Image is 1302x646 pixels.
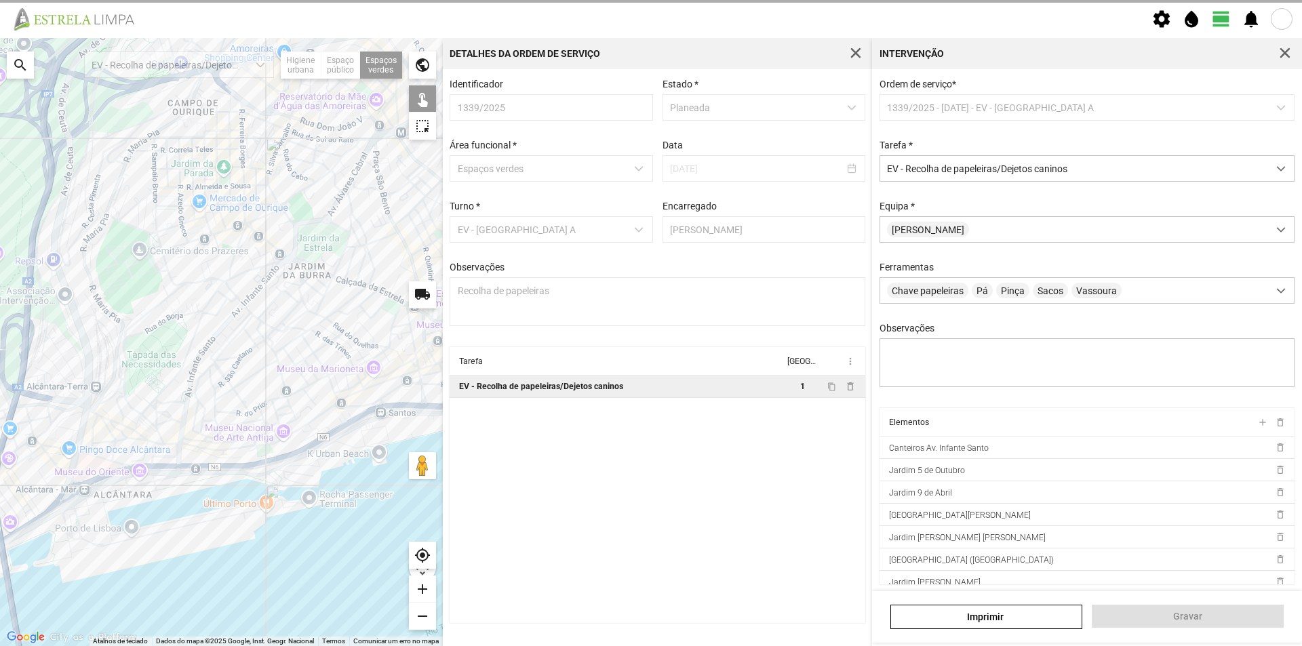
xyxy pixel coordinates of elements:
button: content_copy [827,381,838,392]
span: delete_outline [1274,509,1285,520]
span: EV - Recolha de papeleiras/Dejetos caninos [880,156,1268,181]
span: delete_outline [1274,442,1285,453]
div: Higiene urbana [281,52,321,79]
span: [PERSON_NAME] [887,222,969,237]
span: Dados do mapa ©2025 Google, Inst. Geogr. Nacional [156,637,314,645]
div: search [7,52,34,79]
span: water_drop [1181,9,1202,29]
div: public [409,52,436,79]
img: file [9,7,149,31]
label: Identificador [450,79,503,89]
div: Espaço público [321,52,360,79]
span: Ordem de serviço [880,79,956,89]
span: Vassoura [1071,283,1122,298]
span: Canteiros Av. Infante Santo [889,443,989,453]
span: [GEOGRAPHIC_DATA] ([GEOGRAPHIC_DATA]) [889,555,1054,565]
a: Imprimir [890,605,1082,629]
label: Data [663,140,683,150]
label: Tarefa * [880,140,913,150]
span: Jardim [PERSON_NAME] [889,578,981,587]
span: delete_outline [1274,554,1285,565]
a: Abrir esta área no Google Maps (abre uma nova janela) [3,628,48,646]
span: Jardim 9 de Abril [889,488,952,498]
div: local_shipping [409,281,436,308]
span: more_vert [845,356,856,367]
span: delete_outline [1274,487,1285,498]
span: content_copy [827,382,836,391]
div: my_location [409,542,436,569]
span: Jardim 5 de Outubro [889,466,965,475]
div: Espaços verdes [360,52,402,79]
label: Equipa * [880,201,915,211]
span: Pinça [996,283,1029,298]
button: Arraste o Pegman para o mapa para abrir o Street View [409,452,436,479]
label: Estado * [663,79,698,89]
span: 1 [800,382,805,391]
span: Jardim [PERSON_NAME] [PERSON_NAME] [889,533,1046,542]
label: Encarregado [663,201,717,211]
span: delete_outline [1274,576,1285,587]
a: Termos (abre num novo separador) [322,637,345,645]
div: dropdown trigger [1268,156,1295,181]
div: [GEOGRAPHIC_DATA] [787,357,816,366]
label: Área funcional * [450,140,517,150]
span: settings [1151,9,1172,29]
span: Gravar [1099,611,1277,622]
span: Pá [972,283,993,298]
label: Ferramentas [880,262,934,272]
img: Google [3,628,48,646]
span: notifications [1241,9,1261,29]
span: Chave papeleiras [887,283,968,298]
div: add [409,576,436,603]
button: Gravar [1092,605,1284,628]
span: delete_outline [1274,417,1285,428]
div: EV - Recolha de papeleiras/Dejetos caninos [459,382,623,391]
span: [GEOGRAPHIC_DATA][PERSON_NAME] [889,510,1031,520]
div: Elementos [889,418,929,427]
label: Observações [450,262,505,272]
span: view_day [1211,9,1231,29]
span: delete_outline [1274,464,1285,475]
div: Intervenção [880,49,944,58]
label: Turno * [450,201,480,211]
div: Tarefa [459,357,483,366]
label: Observações [880,323,934,334]
div: highlight_alt [409,113,436,140]
div: remove [409,603,436,630]
span: add [1257,417,1267,428]
span: delete_outline [1274,531,1285,542]
div: touch_app [409,85,436,113]
div: Detalhes da Ordem de Serviço [450,49,600,58]
span: delete_outline [845,381,856,392]
a: Comunicar um erro no mapa [353,637,439,645]
span: Sacos [1033,283,1068,298]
